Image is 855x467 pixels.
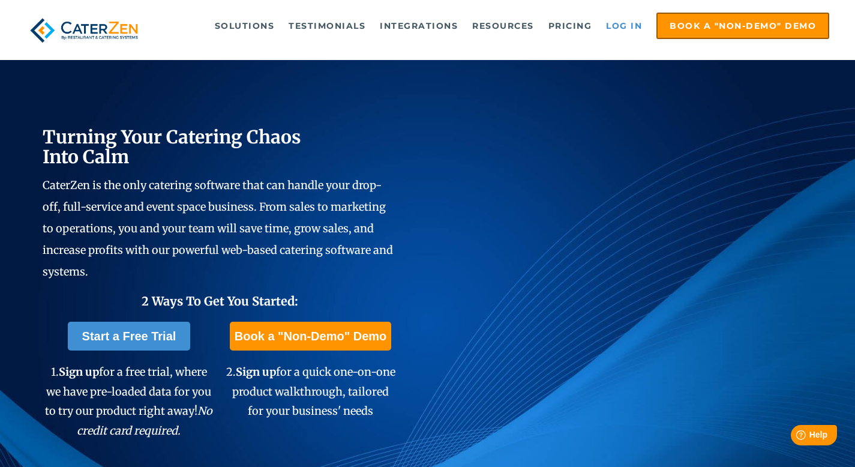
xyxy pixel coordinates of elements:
em: No credit card required. [77,404,212,437]
span: 1. for a free trial, where we have pre-loaded data for you to try our product right away! [45,365,212,437]
iframe: Help widget launcher [748,420,842,454]
a: Start a Free Trial [68,322,191,351]
span: 2. for a quick one-on-one product walkthrough, tailored for your business' needs [226,365,395,418]
span: Sign up [59,365,99,379]
img: caterzen [26,13,143,48]
a: Pricing [542,14,598,38]
span: Turning Your Catering Chaos Into Calm [43,125,301,168]
span: 2 Ways To Get You Started: [142,294,298,309]
a: Log in [600,14,648,38]
a: Book a "Non-Demo" Demo [656,13,829,39]
a: Solutions [209,14,281,38]
a: Integrations [374,14,464,38]
a: Resources [466,14,540,38]
a: Book a "Non-Demo" Demo [230,322,391,351]
span: CaterZen is the only catering software that can handle your drop-off, full-service and event spac... [43,178,393,279]
div: Navigation Menu [163,13,830,39]
a: Testimonials [283,14,371,38]
span: Sign up [236,365,276,379]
